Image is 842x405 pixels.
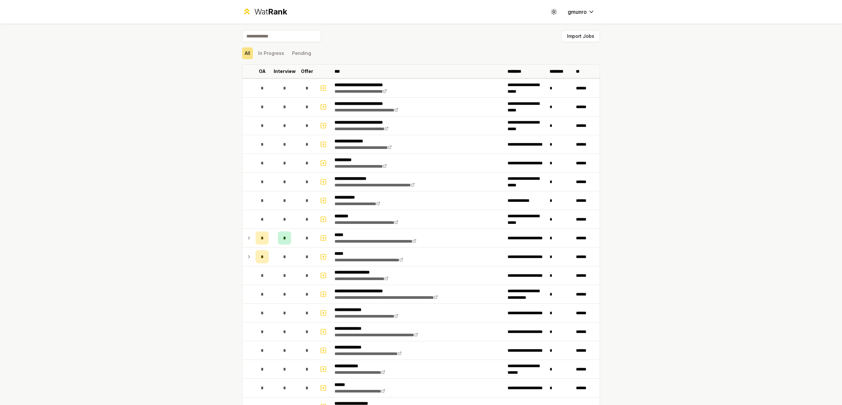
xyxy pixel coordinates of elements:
[274,68,296,75] p: Interview
[242,47,253,59] button: All
[259,68,266,75] p: OA
[562,6,600,18] button: gmunro
[301,68,313,75] p: Offer
[289,47,314,59] button: Pending
[242,7,287,17] a: WatRank
[568,8,587,16] span: gmunro
[561,30,600,42] button: Import Jobs
[268,7,287,16] span: Rank
[256,47,287,59] button: In Progress
[254,7,287,17] div: Wat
